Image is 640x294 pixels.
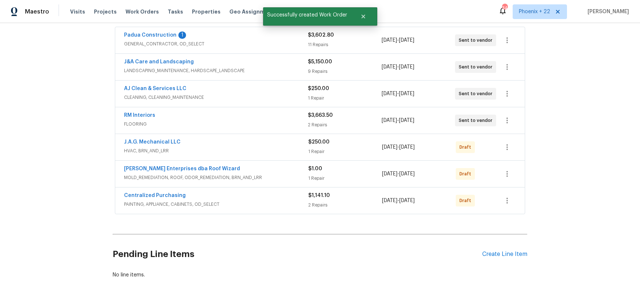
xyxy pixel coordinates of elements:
span: [DATE] [399,198,415,203]
span: Sent to vendor [459,90,495,97]
span: - [382,117,414,124]
div: 1 [178,31,186,39]
span: Sent to vendor [459,117,495,124]
span: [PERSON_NAME] [585,8,629,15]
button: Close [351,9,375,24]
div: 1 Repair [308,94,381,102]
span: $3,602.80 [308,33,334,38]
div: 1 Repair [308,175,382,182]
span: Sent to vendor [459,63,495,71]
span: [DATE] [382,145,397,150]
span: MOLD_REMEDIATION, ROOF, ODOR_REMEDIATION, BRN_AND_LRR [124,174,308,181]
span: GENERAL_CONTRACTOR, OD_SELECT [124,40,308,48]
span: Draft [459,197,474,204]
a: Centralized Purchasing [124,193,186,198]
a: AJ Clean & Services LLC [124,86,186,91]
span: - [382,63,414,71]
span: [DATE] [399,171,415,176]
span: Successfully created Work Order [263,7,351,23]
span: HVAC, BRN_AND_LRR [124,147,308,155]
span: [DATE] [399,145,415,150]
span: [DATE] [382,198,397,203]
span: - [382,197,415,204]
span: [DATE] [399,64,414,70]
span: Draft [459,144,474,151]
div: 342 [502,4,507,12]
a: Padua Construction [124,33,177,38]
span: $3,663.50 [308,113,333,118]
span: $1.00 [308,166,322,171]
span: - [382,37,414,44]
a: RM Interiors [124,113,155,118]
span: CLEANING, CLEANING_MAINTENANCE [124,94,308,101]
span: [DATE] [399,38,414,43]
span: - [382,170,415,178]
a: [PERSON_NAME] Enterprises dba Roof Wizard [124,166,240,171]
span: [DATE] [382,38,397,43]
span: - [382,90,414,97]
span: LANDSCAPING_MAINTENANCE, HARDSCAPE_LANDSCAPE [124,67,308,74]
span: [DATE] [399,118,414,123]
span: Sent to vendor [459,37,495,44]
span: [DATE] [382,91,397,96]
span: $250.00 [308,139,330,145]
span: Phoenix + 22 [519,8,550,15]
span: Properties [192,8,221,15]
span: - [382,144,415,151]
span: $1,141.10 [308,193,330,198]
div: 11 Repairs [308,41,381,48]
span: Projects [94,8,117,15]
span: PAINTING, APPLIANCE, CABINETS, OD_SELECT [124,201,308,208]
a: J&A Care and Landscaping [124,59,194,64]
div: 2 Repairs [308,121,381,129]
h2: Pending Line Items [113,237,482,271]
span: [DATE] [399,91,414,96]
div: No line items. [113,271,527,279]
span: $250.00 [308,86,329,91]
span: [DATE] [382,118,397,123]
a: J.A.G. Mechanical LLC [124,139,181,145]
span: FLOORING [124,120,308,128]
span: [DATE] [382,64,397,70]
span: Geo Assignments [229,8,277,15]
span: Visits [70,8,85,15]
span: Work Orders [126,8,159,15]
span: Draft [459,170,474,178]
div: 2 Repairs [308,201,382,209]
span: $5,150.00 [308,59,332,64]
div: 1 Repair [308,148,382,155]
div: 9 Repairs [308,68,381,75]
span: Tasks [168,9,183,14]
span: [DATE] [382,171,397,176]
span: Maestro [25,8,49,15]
div: Create Line Item [482,251,527,258]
